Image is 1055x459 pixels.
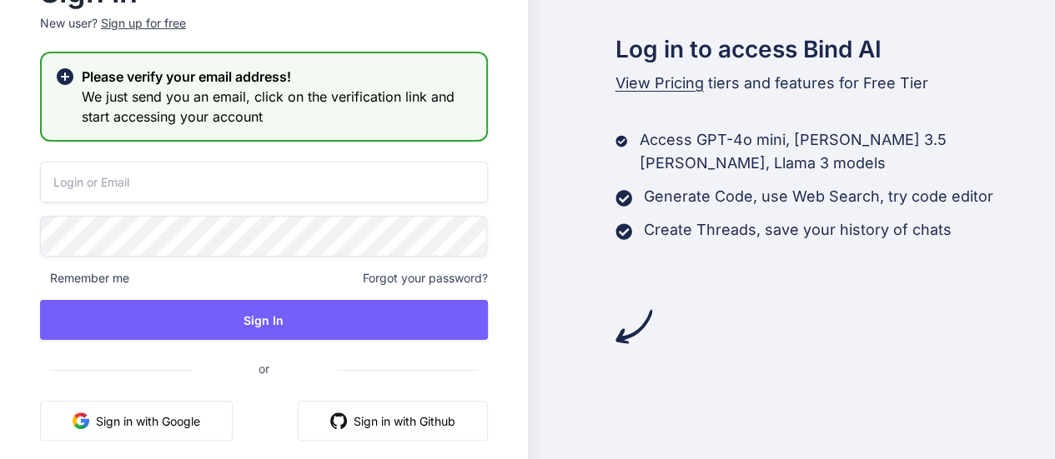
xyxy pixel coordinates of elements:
[40,401,233,441] button: Sign in with Google
[101,15,186,32] div: Sign up for free
[40,15,488,52] p: New user?
[644,185,993,208] p: Generate Code, use Web Search, try code editor
[615,74,704,92] span: View Pricing
[82,67,473,87] h2: Please verify your email address!
[363,270,488,287] span: Forgot your password?
[40,300,488,340] button: Sign In
[298,401,488,441] button: Sign in with Github
[644,218,952,242] p: Create Threads, save your history of chats
[615,308,652,345] img: arrow
[82,87,473,127] h3: We just send you an email, click on the verification link and start accessing your account
[330,412,347,429] img: github
[73,412,89,429] img: google
[639,128,1055,175] p: Access GPT-4o mini, [PERSON_NAME] 3.5 [PERSON_NAME], Llama 3 models
[192,348,336,389] span: or
[40,270,129,287] span: Remember me
[40,162,488,202] input: Login or Email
